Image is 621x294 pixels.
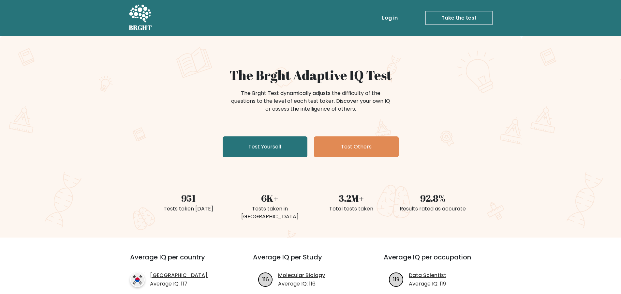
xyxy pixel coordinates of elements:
[152,205,225,213] div: Tests taken [DATE]
[253,253,368,269] h3: Average IQ per Study
[278,271,325,279] a: Molecular Biology
[409,271,446,279] a: Data Scientist
[130,253,229,269] h3: Average IQ per country
[150,271,208,279] a: [GEOGRAPHIC_DATA]
[233,205,307,221] div: Tests taken in [GEOGRAPHIC_DATA]
[152,191,225,205] div: 951
[229,89,392,113] div: The Brght Test dynamically adjusts the difficulty of the questions to the level of each test take...
[384,253,499,269] h3: Average IQ per occupation
[150,280,208,288] p: Average IQ: 117
[396,191,470,205] div: 92.8%
[278,280,325,288] p: Average IQ: 116
[315,205,388,213] div: Total tests taken
[152,67,470,83] h1: The Brght Adaptive IQ Test
[314,136,399,157] a: Test Others
[129,24,152,32] h5: BRGHT
[379,11,400,24] a: Log in
[409,280,446,288] p: Average IQ: 119
[130,272,145,287] img: country
[393,275,399,283] text: 119
[315,191,388,205] div: 3.2M+
[262,275,269,283] text: 116
[425,11,493,25] a: Take the test
[223,136,307,157] a: Test Yourself
[396,205,470,213] div: Results rated as accurate
[129,3,152,33] a: BRGHT
[233,191,307,205] div: 6K+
